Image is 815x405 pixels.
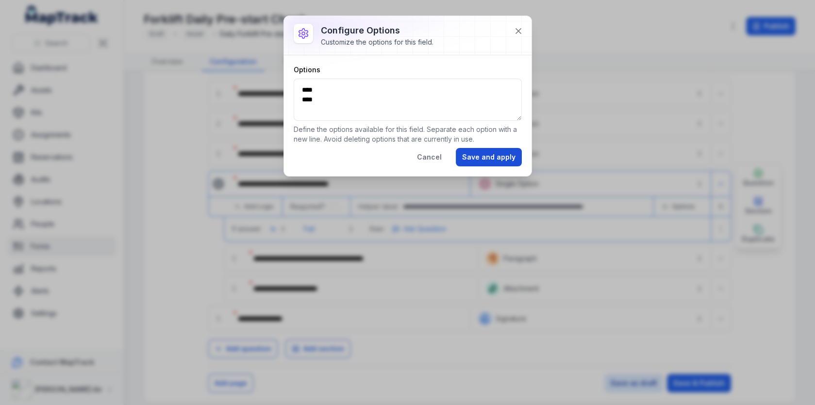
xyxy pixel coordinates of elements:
button: Save and apply [456,148,522,166]
label: Options [294,65,320,75]
div: Customize the options for this field. [321,37,433,47]
h3: Configure options [321,24,433,37]
p: Define the options available for this field. Separate each option with a new line. Avoid deleting... [294,125,522,144]
button: Cancel [411,148,448,166]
